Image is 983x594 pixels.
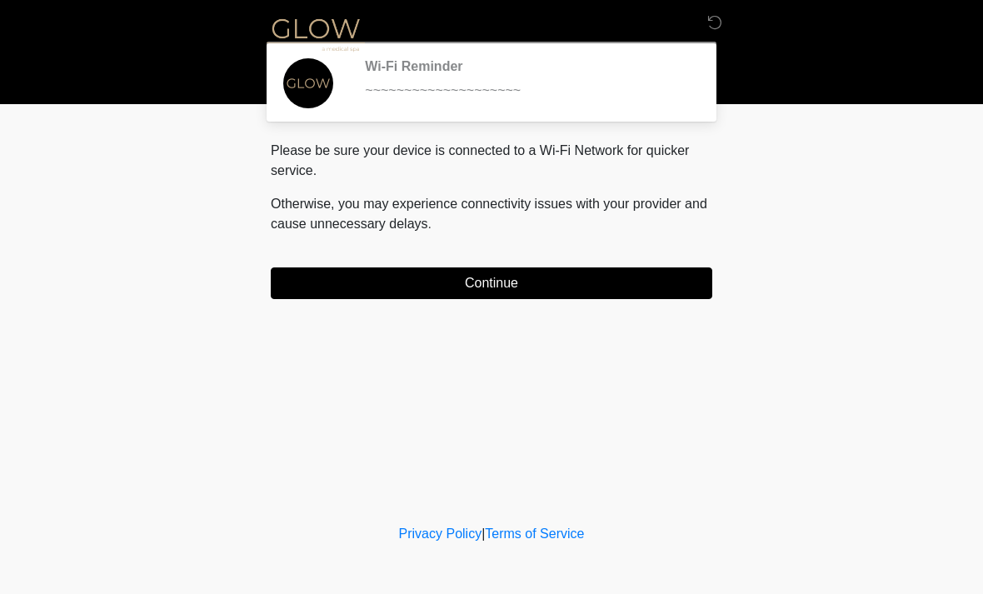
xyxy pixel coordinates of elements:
a: Privacy Policy [399,527,482,541]
a: | [482,527,485,541]
button: Continue [271,267,712,299]
a: Terms of Service [485,527,584,541]
p: Otherwise, you may experience connectivity issues with your provider and cause unnecessary delays [271,194,712,234]
img: Glow Medical Spa Logo [254,12,377,55]
img: Agent Avatar [283,58,333,108]
span: . [428,217,432,231]
div: ~~~~~~~~~~~~~~~~~~~~ [365,81,687,101]
p: Please be sure your device is connected to a Wi-Fi Network for quicker service. [271,141,712,181]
